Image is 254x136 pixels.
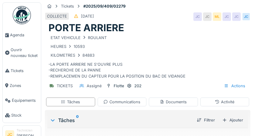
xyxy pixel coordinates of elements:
a: Ouvrir nouveau ticket [3,42,41,63]
div: KILOMETRES 84883 [51,52,95,58]
div: Tickets [61,3,74,9]
div: Flotte [114,83,124,89]
div: Assigné [87,83,102,89]
div: COLLECTE [47,13,67,19]
div: ETAT VEHICULE ROULANT [51,35,107,41]
h1: PORTE ARRIERE [48,22,124,34]
div: Tâches [50,117,192,124]
div: JC [193,12,202,21]
div: [DATE] [81,13,94,19]
div: JC [232,12,241,21]
div: HEURES 10593 [51,44,85,49]
a: Tickets [3,63,41,78]
sup: 0 [76,117,79,124]
span: Ouvrir nouveau ticket [11,47,38,58]
div: Communications [103,99,140,105]
a: Stock [3,108,41,123]
span: Stock [11,112,38,118]
span: Équipements [12,98,38,103]
div: -LA PORTE ARRIERE NE S'OUVRE PLUS -RECHERCHE DE LA PANNE -REMPLACEMEN DU CAPTEUR POUR LA POSITION... [48,34,247,79]
div: Technicien [17,128,38,133]
span: Agenda [10,32,38,38]
a: Équipements [3,93,41,108]
div: Filtrer [194,116,217,124]
strong: #2025/09/409/02279 [81,3,128,9]
div: JC [222,12,231,21]
div: ML [213,12,221,21]
span: Zones [10,83,38,88]
div: Activité [215,99,234,105]
div: JC [203,12,212,21]
span: Tickets [11,68,38,74]
div: Documents [160,99,187,105]
a: Zones [3,78,41,93]
div: Actions [221,81,248,90]
a: Agenda [3,28,41,42]
div: JC [242,12,250,21]
div: TICKETS [57,83,73,89]
img: Badge_color-CXgf-gQk.svg [13,6,31,24]
div: Ajouter [220,116,246,124]
div: 202 [134,83,142,89]
div: Tâches [61,99,80,105]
